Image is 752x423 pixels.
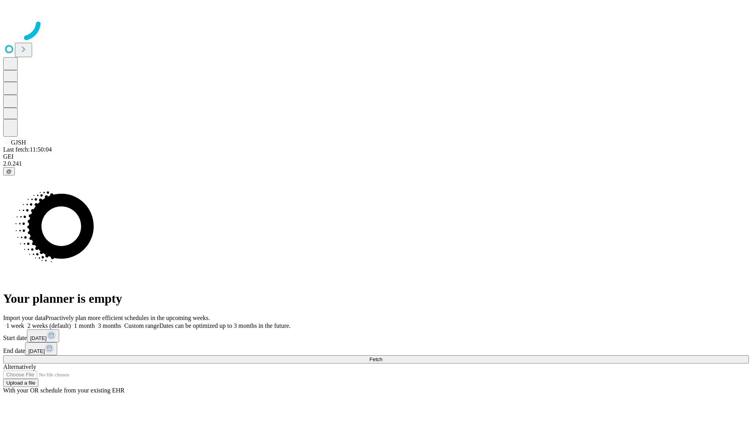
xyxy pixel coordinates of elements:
[11,139,26,146] span: GJSH
[159,322,291,329] span: Dates can be optimized up to 3 months in the future.
[3,315,45,321] span: Import your data
[3,160,749,167] div: 2.0.241
[3,329,749,342] div: Start date
[6,168,12,174] span: @
[3,291,749,306] h1: Your planner is empty
[45,315,210,321] span: Proactively plan more efficient schedules in the upcoming weeks.
[3,342,749,355] div: End date
[27,329,59,342] button: [DATE]
[27,322,71,329] span: 2 weeks (default)
[3,167,15,175] button: @
[30,335,47,341] span: [DATE]
[28,348,45,354] span: [DATE]
[3,146,52,153] span: Last fetch: 11:50:04
[25,342,57,355] button: [DATE]
[74,322,95,329] span: 1 month
[3,153,749,160] div: GEI
[3,387,125,394] span: With your OR schedule from your existing EHR
[369,356,382,362] span: Fetch
[6,322,24,329] span: 1 week
[3,363,36,370] span: Alternatively
[98,322,121,329] span: 3 months
[3,355,749,363] button: Fetch
[3,379,38,387] button: Upload a file
[124,322,159,329] span: Custom range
